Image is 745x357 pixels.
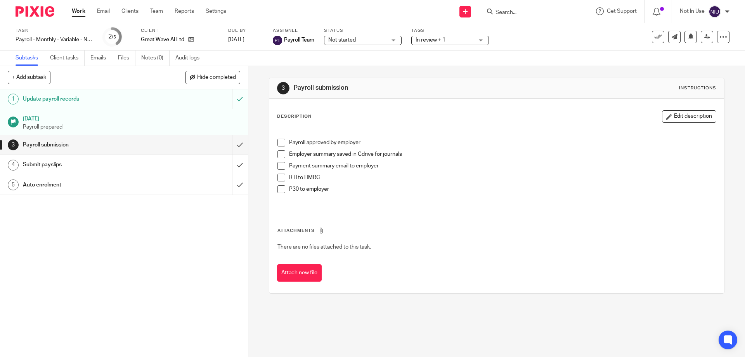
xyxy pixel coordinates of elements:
button: Attach new file [277,264,322,282]
a: Emails [90,51,112,66]
p: P30 to employer [289,185,716,193]
button: + Add subtask [8,71,50,84]
a: Audit logs [175,51,205,66]
img: Pixie [16,6,54,17]
p: Task completed. [669,21,708,28]
div: 4 [8,160,19,171]
div: 3 [8,139,19,150]
span: In review + 1 [416,37,445,43]
a: Work [72,7,85,15]
h1: Submit payslips [23,159,157,171]
a: Notes (0) [141,51,170,66]
h1: [DATE] [23,113,240,123]
h1: Payroll submission [294,84,513,92]
button: Edit description [662,110,716,123]
span: There are no files attached to this task. [277,244,371,250]
div: 1 [8,94,19,104]
span: [DATE] [228,37,244,42]
div: 2 [108,32,116,41]
a: Settings [206,7,226,15]
label: Status [324,28,402,34]
p: Employer summary saved in Gdrive for journals [289,150,716,158]
p: Great Wave AI Ltd [141,36,184,44]
h1: Update payroll records [23,93,157,105]
label: Due by [228,28,263,34]
div: 3 [277,82,289,94]
p: Payroll approved by employer [289,139,716,146]
h1: Auto enrolment [23,179,157,191]
img: svg%3E [709,5,721,18]
button: Hide completed [185,71,240,84]
p: Payment summary email to employer [289,162,716,170]
label: Task [16,28,93,34]
p: RTI to HMRC [289,174,716,181]
a: Email [97,7,110,15]
div: Payroll - Monthly - Variable - NEW [16,36,93,44]
div: Instructions [679,85,716,91]
img: svg%3E [273,36,282,45]
small: /5 [112,35,116,39]
label: Client [141,28,218,34]
label: Assignee [273,28,314,34]
span: Attachments [277,228,315,233]
span: Not started [328,37,356,43]
a: Reports [175,7,194,15]
p: Payroll prepared [23,123,240,131]
div: 5 [8,179,19,190]
h1: Payroll submission [23,139,157,151]
span: Payroll Team [284,36,314,44]
p: Description [277,113,312,120]
a: Clients [121,7,139,15]
a: Team [150,7,163,15]
a: Subtasks [16,51,44,66]
a: Files [118,51,135,66]
span: Hide completed [197,75,236,81]
a: Client tasks [50,51,85,66]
